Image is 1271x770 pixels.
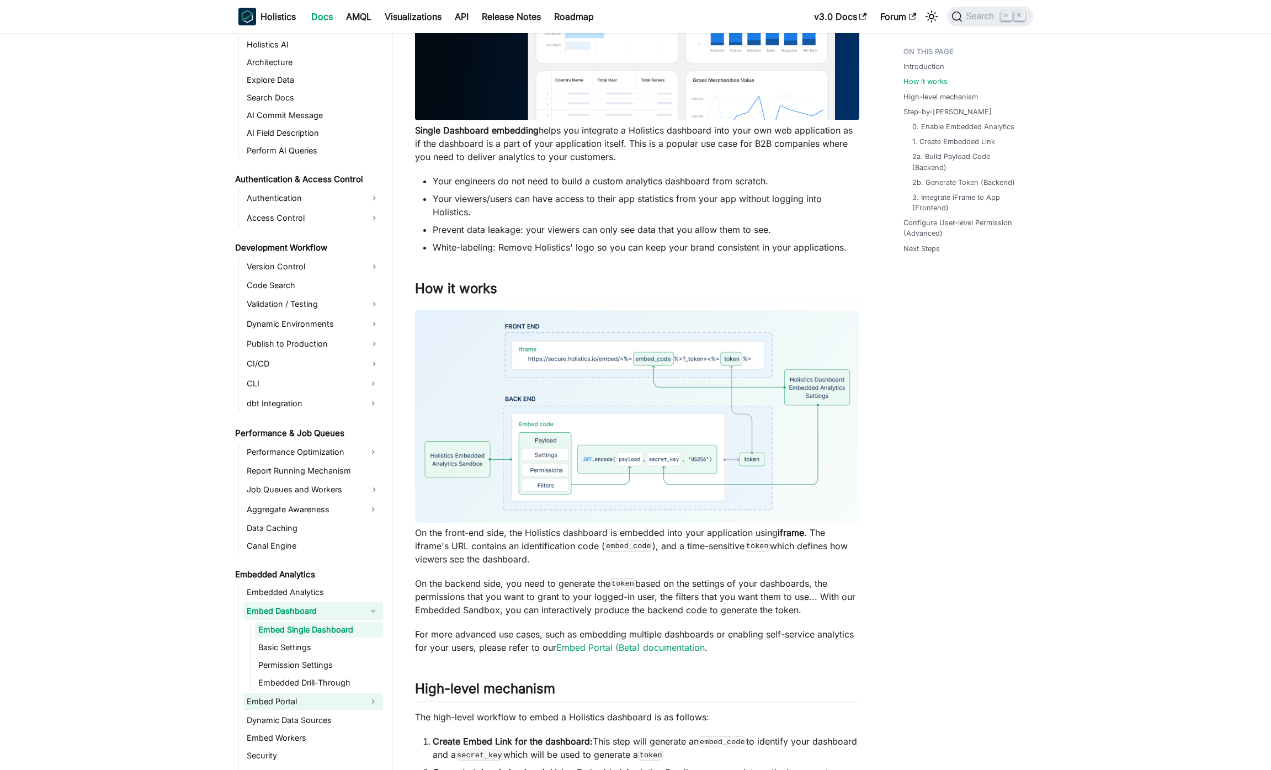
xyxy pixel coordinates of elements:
button: Collapse sidebar category 'Embed Dashboard' [363,602,383,620]
code: token [610,578,636,589]
a: Development Workflow [232,240,383,256]
span: Search [962,12,1001,22]
h2: High-level mechanism [415,681,859,702]
button: Expand sidebar category 'Embed Portal' [363,693,383,710]
button: Expand sidebar category 'dbt Integration' [363,395,383,412]
kbd: K [1014,11,1025,21]
a: Embed Portal [243,693,363,710]
a: Dynamic Data Sources [243,713,383,728]
li: Your engineers do not need to build a custom analytics dashboard from scratch. [433,174,859,188]
a: Forum [874,8,923,25]
a: Release Notes [475,8,547,25]
a: Canal Engine [243,538,383,554]
a: API [448,8,475,25]
a: Holistics AI [243,37,383,52]
a: CI/CD [243,355,383,373]
a: Code Search [243,278,383,293]
a: Permission Settings [255,657,383,673]
a: Embed Single Dashboard [255,622,383,638]
a: 1. Create Embedded Link [912,136,995,147]
p: helps you integrate a Holistics dashboard into your own web application as if the dashboard is a ... [415,124,859,163]
a: Visualizations [378,8,448,25]
a: Version Control [243,258,383,275]
li: Your viewers/users can have access to their app statistics from your app without logging into Hol... [433,192,859,219]
a: Architecture [243,55,383,70]
a: Basic Settings [255,640,383,655]
a: v3.0 Docs [807,8,874,25]
p: On the backend side, you need to generate the based on the settings of your dashboards, the permi... [415,577,859,617]
a: 3. Integrate iFrame to App (Frontend) [912,192,1022,213]
strong: Create Embed Link for the dashboard: [433,736,593,747]
code: token [638,750,663,761]
a: Validation / Testing [243,295,383,313]
li: Prevent data leakage: your viewers can only see data that you allow them to see. [433,223,859,236]
strong: iframe [778,527,804,538]
a: Introduction [903,61,944,72]
b: Holistics [260,10,296,23]
a: Authentication [243,189,383,207]
p: For more advanced use cases, such as embedding multiple dashboards or enabling self-service analy... [415,628,859,654]
a: AI Field Description [243,125,383,141]
code: secret_key [456,750,504,761]
a: Publish to Production [243,335,383,353]
a: Embedded Drill-Through [255,675,383,691]
a: Perform AI Queries [243,143,383,158]
a: CLI [243,375,363,392]
p: The high-level workflow to embed a Holistics dashboard is as follows: [415,710,859,724]
a: Data Caching [243,521,383,536]
a: Authentication & Access Control [232,172,383,187]
a: Report Running Mechanism [243,463,383,479]
button: Search (Command+K) [947,7,1033,26]
a: Performance & Job Queues [232,426,383,441]
a: Security [243,748,383,763]
button: Expand sidebar category 'CLI' [363,375,383,392]
a: Dynamic Environments [243,315,383,333]
a: Embed Portal (Beta) documentation [556,642,705,653]
a: Search Docs [243,90,383,105]
code: token [744,540,770,551]
button: Expand sidebar category 'Aggregate Awareness' [363,501,383,518]
a: Access Control [243,209,383,227]
button: Expand sidebar category 'Performance Optimization' [363,443,383,461]
a: Performance Optimization [243,443,363,461]
a: Embed Dashboard [243,602,363,620]
a: High-level mechanism [903,92,978,102]
a: Next Steps [903,243,940,254]
a: Roadmap [547,8,600,25]
a: Docs [305,8,339,25]
a: AMQL [339,8,378,25]
a: 0. Enable Embedded Analytics [912,121,1014,132]
a: HolisticsHolistics [238,8,296,25]
a: How it works [903,76,948,87]
a: Job Queues and Workers [243,481,383,498]
li: This step will generate an to identify your dashboard and a which will be used to generate a [433,735,859,761]
button: Switch between dark and light mode (currently light mode) [923,8,940,25]
a: Embed Workers [243,730,383,746]
nav: Docs sidebar [227,33,393,770]
a: Explore Data [243,72,383,88]
a: Step-by-[PERSON_NAME] [903,107,992,117]
a: dbt Integration [243,395,363,412]
a: Embedded Analytics [232,567,383,582]
strong: Single Dashboard embedding [415,125,539,136]
li: White-labeling: Remove Holistics' logo so you can keep your brand consistent in your applications. [433,241,859,254]
h2: How it works [415,280,859,301]
p: On the front-end side, the Holistics dashboard is embedded into your application using . The ifra... [415,526,859,566]
img: Holistics [238,8,256,25]
kbd: ⌘ [1001,11,1012,21]
a: 2b. Generate Token (Backend) [912,177,1015,188]
code: embed_code [605,540,653,551]
a: AI Commit Message [243,108,383,123]
a: 2a. Build Payload Code (Backend) [912,151,1022,172]
a: Configure User-level Permission (Advanced) [903,217,1027,238]
a: Embedded Analytics [243,585,383,600]
a: Aggregate Awareness [243,501,363,518]
code: embed_code [699,736,747,747]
